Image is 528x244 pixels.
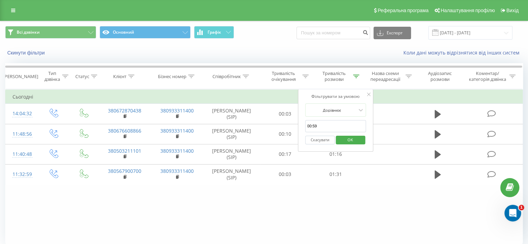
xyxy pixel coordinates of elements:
[506,8,519,13] span: Вихід
[504,205,521,221] iframe: Intercom live chat
[519,205,524,210] span: 1
[3,74,38,79] div: [PERSON_NAME]
[108,168,141,174] a: 380567900700
[310,164,361,184] td: 01:31
[100,26,191,39] button: Основний
[367,70,404,82] div: Назва схеми переадресації
[12,127,31,141] div: 11:48:56
[12,107,31,120] div: 14:04:32
[203,124,260,144] td: [PERSON_NAME] (SIP)
[108,107,141,114] a: 380672870438
[260,164,310,184] td: 00:03
[341,134,360,145] span: OK
[260,144,310,164] td: 00:17
[266,70,301,82] div: Тривалість очікування
[260,124,310,144] td: 00:10
[296,27,370,39] input: Пошук за номером
[75,74,89,79] div: Статус
[336,136,365,144] button: OK
[113,74,126,79] div: Клієнт
[317,70,351,82] div: Тривалість розмови
[44,70,60,82] div: Тип дзвінка
[160,148,194,154] a: 380933311400
[17,30,40,35] span: Всі дзвінки
[203,144,260,164] td: [PERSON_NAME] (SIP)
[5,26,96,39] button: Всі дзвінки
[160,107,194,114] a: 380933311400
[5,50,48,56] button: Скинути фільтри
[108,148,141,154] a: 380503211101
[420,70,460,82] div: Аудіозапис розмови
[305,136,335,144] button: Скасувати
[305,93,366,100] div: Фільтрувати за умовою
[467,70,508,82] div: Коментар/категорія дзвінка
[203,164,260,184] td: [PERSON_NAME] (SIP)
[212,74,241,79] div: Співробітник
[194,26,234,39] button: Графік
[108,127,141,134] a: 380676608866
[305,120,366,132] input: 00:00
[441,8,495,13] span: Налаштування профілю
[260,104,310,124] td: 00:03
[160,127,194,134] a: 380933311400
[158,74,186,79] div: Бізнес номер
[310,144,361,164] td: 01:16
[12,148,31,161] div: 11:40:48
[403,49,523,56] a: Коли дані можуть відрізнятися вiд інших систем
[6,90,523,104] td: Сьогодні
[203,104,260,124] td: [PERSON_NAME] (SIP)
[160,168,194,174] a: 380933311400
[208,30,221,35] span: Графік
[374,27,411,39] button: Експорт
[12,168,31,181] div: 11:32:59
[378,8,429,13] span: Реферальна програма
